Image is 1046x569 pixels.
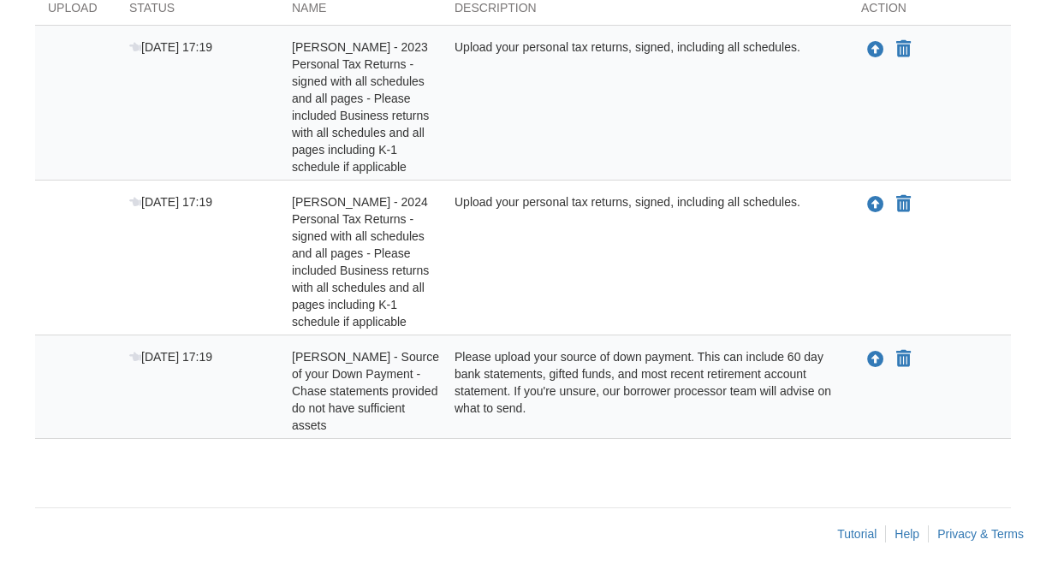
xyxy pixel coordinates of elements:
[837,527,877,541] a: Tutorial
[292,195,429,329] span: [PERSON_NAME] - 2024 Personal Tax Returns - signed with all schedules and all pages - Please incl...
[865,193,886,216] button: Upload Vanessa Rodriquez - 2024 Personal Tax Returns - signed with all schedules and all pages - ...
[894,527,919,541] a: Help
[292,40,429,174] span: [PERSON_NAME] - 2023 Personal Tax Returns - signed with all schedules and all pages - Please incl...
[442,348,848,434] div: Please upload your source of down payment. This can include 60 day bank statements, gifted funds,...
[292,350,439,432] span: [PERSON_NAME] - Source of your Down Payment - Chase statements provided do not have sufficient as...
[129,350,212,364] span: [DATE] 17:19
[937,527,1024,541] a: Privacy & Terms
[865,348,886,370] button: Upload Vanessa Rodriquez - Source of your Down Payment - Chase statements provided do not have su...
[442,193,848,330] div: Upload your personal tax returns, signed, including all schedules.
[865,39,886,61] button: Upload Vanessa Rodriquez - 2023 Personal Tax Returns - signed with all schedules and all pages - ...
[442,39,848,175] div: Upload your personal tax returns, signed, including all schedules.
[894,194,912,215] button: Declare Vanessa Rodriquez - 2024 Personal Tax Returns - signed with all schedules and all pages -...
[894,39,912,60] button: Declare Vanessa Rodriquez - 2023 Personal Tax Returns - signed with all schedules and all pages -...
[129,195,212,209] span: [DATE] 17:19
[129,40,212,54] span: [DATE] 17:19
[894,349,912,370] button: Declare Vanessa Rodriquez - Source of your Down Payment - Chase statements provided do not have s...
